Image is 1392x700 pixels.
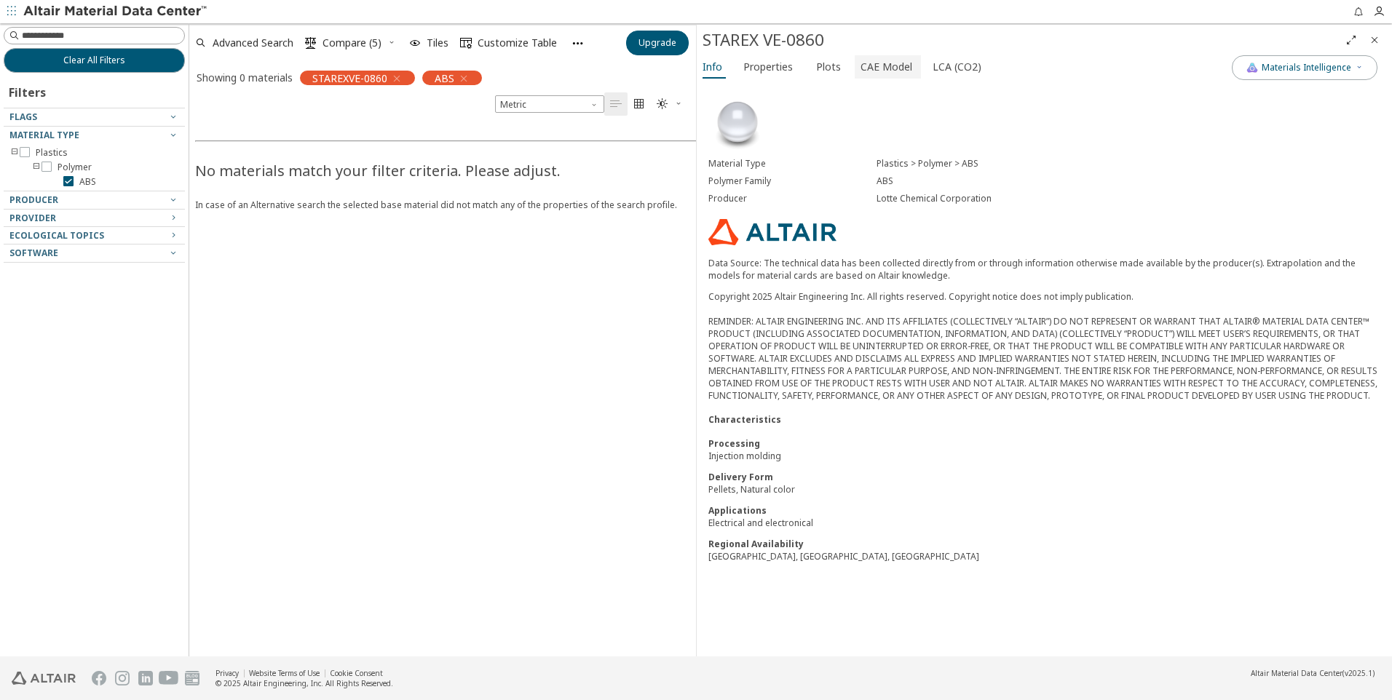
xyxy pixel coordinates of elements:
[31,162,41,173] i: toogle group
[460,37,472,49] i: 
[495,95,604,113] span: Metric
[708,538,1380,550] div: Regional Availability
[633,98,645,110] i: 
[1232,55,1377,80] button: AI CopilotMaterials Intelligence
[708,471,1380,483] div: Delivery Form
[9,194,58,206] span: Producer
[1363,28,1386,52] button: Close
[816,55,841,79] span: Plots
[626,31,689,55] button: Upgrade
[933,55,981,79] span: LCA (CO2)
[213,38,293,48] span: Advanced Search
[9,229,104,242] span: Ecological Topics
[4,73,53,108] div: Filters
[495,95,604,113] div: Unit System
[9,212,56,224] span: Provider
[1251,668,1375,678] div: (v2025.1)
[604,92,628,116] button: Table View
[305,37,317,49] i: 
[657,98,668,110] i: 
[708,517,1380,529] div: Electrical and electronical
[708,450,1380,462] div: Injection molding
[435,71,454,84] span: ABS
[9,147,20,159] i: toogle group
[708,175,877,187] div: Polymer Family
[4,191,185,209] button: Producer
[1246,62,1258,73] img: AI Copilot
[877,158,1380,170] div: Plastics > Polymer > ABS
[58,162,92,173] span: Polymer
[36,147,68,159] span: Plastics
[215,668,239,678] a: Privacy
[877,175,1380,187] div: ABS
[1251,668,1342,678] span: Altair Material Data Center
[708,290,1380,402] div: Copyright 2025 Altair Engineering Inc. All rights reserved. Copyright notice does not imply publi...
[708,550,1380,562] div: [GEOGRAPHIC_DATA], [GEOGRAPHIC_DATA], [GEOGRAPHIC_DATA]
[63,55,125,66] span: Clear All Filters
[1340,28,1363,52] button: Full Screen
[708,504,1380,517] div: Applications
[610,98,622,110] i: 
[1262,62,1351,73] span: Materials Intelligence
[708,193,877,204] div: Producer
[628,92,651,116] button: Tile View
[651,92,689,116] button: Theme
[708,483,1380,496] div: Pellets, Natural color
[743,55,793,79] span: Properties
[703,28,1340,52] div: STAREX VE-0860
[478,38,557,48] span: Customize Table
[197,71,293,84] div: Showing 0 materials
[708,437,1380,450] div: Processing
[708,219,837,245] img: Logo - Provider
[708,257,1380,282] p: Data Source: The technical data has been collected directly from or through information otherwise...
[23,4,209,19] img: Altair Material Data Center
[703,55,722,79] span: Info
[4,244,185,262] button: Software
[708,94,767,152] img: Material Type Image
[330,668,383,678] a: Cookie Consent
[4,227,185,244] button: Ecological Topics
[638,37,676,49] span: Upgrade
[9,111,37,123] span: Flags
[9,129,79,141] span: Material Type
[708,413,1380,426] div: Characteristics
[4,48,185,73] button: Clear All Filters
[215,678,393,688] div: © 2025 Altair Engineering, Inc. All Rights Reserved.
[249,668,320,678] a: Website Terms of Use
[861,55,912,79] span: CAE Model
[12,672,76,685] img: Altair Engineering
[9,247,58,259] span: Software
[312,71,387,84] span: STAREXVE-0860
[4,127,185,144] button: Material Type
[79,176,96,188] span: ABS
[708,158,877,170] div: Material Type
[877,193,1380,204] div: Lotte Chemical Corporation
[323,38,381,48] span: Compare (5)
[4,108,185,126] button: Flags
[4,210,185,227] button: Provider
[427,38,448,48] span: Tiles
